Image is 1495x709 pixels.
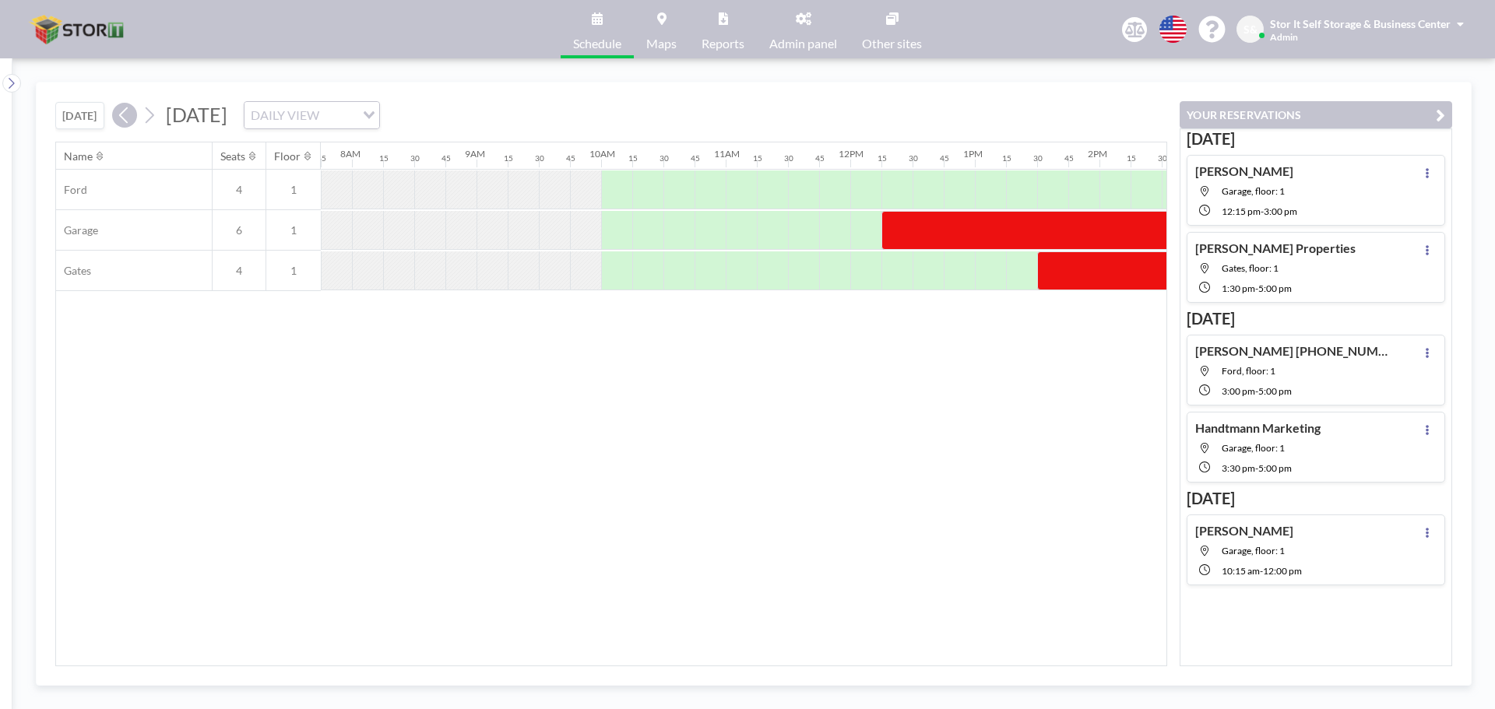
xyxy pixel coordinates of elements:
div: 11AM [714,148,740,160]
div: 12PM [839,148,864,160]
span: 1 [266,223,321,237]
div: 45 [317,153,326,163]
h3: [DATE] [1187,129,1445,149]
h4: Handtmann Marketing [1195,420,1321,436]
div: Seats [220,149,245,163]
img: organization-logo [25,14,132,45]
div: 30 [535,153,544,163]
div: 30 [784,153,793,163]
div: 30 [1033,153,1043,163]
span: 6 [213,223,266,237]
span: 1 [266,264,321,278]
div: 15 [379,153,389,163]
div: 15 [878,153,887,163]
span: DAILY VIEW [248,105,322,125]
div: 45 [1064,153,1074,163]
span: Other sites [862,37,922,50]
span: Gates [56,264,91,278]
div: 15 [628,153,638,163]
div: 8AM [340,148,361,160]
span: Reports [702,37,744,50]
span: Gates, floor: 1 [1222,262,1279,274]
div: 45 [940,153,949,163]
div: 45 [441,153,451,163]
span: Garage, floor: 1 [1222,185,1285,197]
input: Search for option [324,105,354,125]
span: - [1261,205,1264,217]
div: 1PM [963,148,983,160]
span: 4 [213,264,266,278]
span: S& [1243,23,1258,37]
span: 1 [266,183,321,197]
span: 5:00 PM [1258,283,1292,294]
span: - [1255,283,1258,294]
div: 15 [1127,153,1136,163]
span: 5:00 PM [1258,385,1292,397]
div: Floor [274,149,301,163]
span: Ford, floor: 1 [1222,365,1275,377]
div: 15 [504,153,513,163]
div: 10AM [589,148,615,160]
div: 2PM [1088,148,1107,160]
span: - [1255,462,1258,474]
h3: [DATE] [1187,489,1445,508]
span: - [1260,565,1263,577]
div: 45 [815,153,825,163]
span: 12:00 PM [1263,565,1302,577]
div: 9AM [465,148,485,160]
span: 1:30 PM [1222,283,1255,294]
span: 3:00 PM [1264,205,1297,217]
span: Garage, floor: 1 [1222,545,1285,556]
span: Maps [646,37,677,50]
h4: [PERSON_NAME] [1195,523,1293,539]
span: 4 [213,183,266,197]
span: - [1255,385,1258,397]
span: Stor It Self Storage & Business Center [1270,17,1451,30]
button: YOUR RESERVATIONS [1180,101,1452,128]
span: 10:15 AM [1222,565,1260,577]
div: 30 [410,153,420,163]
div: 30 [1158,153,1167,163]
span: 5:00 PM [1258,462,1292,474]
span: Garage, floor: 1 [1222,442,1285,454]
div: 45 [691,153,700,163]
span: Admin [1270,31,1298,43]
span: Garage [56,223,98,237]
span: Schedule [573,37,621,50]
span: Admin panel [769,37,837,50]
span: [DATE] [166,103,227,126]
h4: [PERSON_NAME] [PHONE_NUMBER] [1195,343,1390,359]
div: 30 [909,153,918,163]
h4: [PERSON_NAME] Properties [1195,240,1356,256]
span: 12:15 PM [1222,205,1261,217]
div: 15 [1002,153,1011,163]
button: [DATE] [55,102,104,129]
h4: [PERSON_NAME] [1195,163,1293,179]
div: 30 [660,153,669,163]
div: 45 [566,153,575,163]
div: 15 [753,153,762,163]
span: 3:00 PM [1222,385,1255,397]
span: Ford [56,183,87,197]
div: Search for option [244,102,379,128]
div: Name [64,149,93,163]
span: 3:30 PM [1222,462,1255,474]
h3: [DATE] [1187,309,1445,328]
